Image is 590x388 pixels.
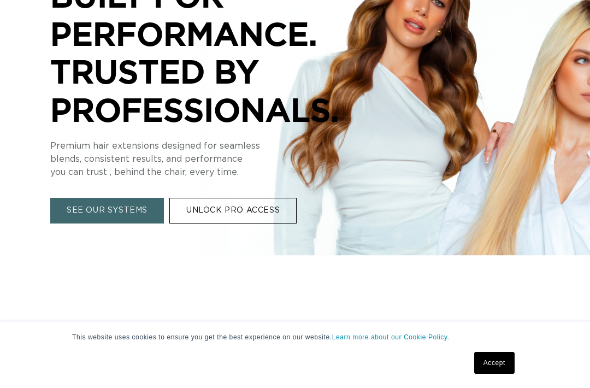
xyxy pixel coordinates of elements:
[50,140,378,153] p: Premium hair extensions designed for seamless
[332,333,450,341] a: Learn more about our Cookie Policy.
[50,198,164,224] a: SEE OUR SYSTEMS
[72,332,518,342] p: This website uses cookies to ensure you get the best experience on our website.
[474,352,515,374] a: Accept
[535,336,590,388] iframe: Chat Widget
[50,153,378,166] p: blends, consistent results, and performance
[169,198,297,224] a: UNLOCK PRO ACCESS
[50,166,378,179] p: you can trust , behind the chair, every time.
